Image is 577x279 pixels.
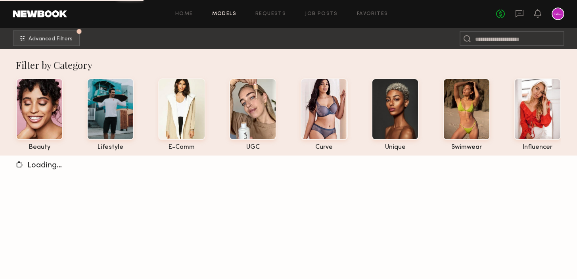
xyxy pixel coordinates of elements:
a: Requests [255,11,286,17]
span: Loading… [27,162,62,169]
a: Models [212,11,236,17]
div: curve [301,144,348,151]
div: UGC [229,144,276,151]
div: Filter by Category [16,59,561,71]
button: Advanced Filters [13,30,80,46]
a: Job Posts [305,11,338,17]
div: influencer [514,144,561,151]
div: e-comm [158,144,205,151]
span: Advanced Filters [29,36,73,42]
div: beauty [16,144,63,151]
div: lifestyle [87,144,134,151]
a: Home [175,11,193,17]
div: swimwear [443,144,490,151]
a: Favorites [357,11,388,17]
div: unique [372,144,419,151]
